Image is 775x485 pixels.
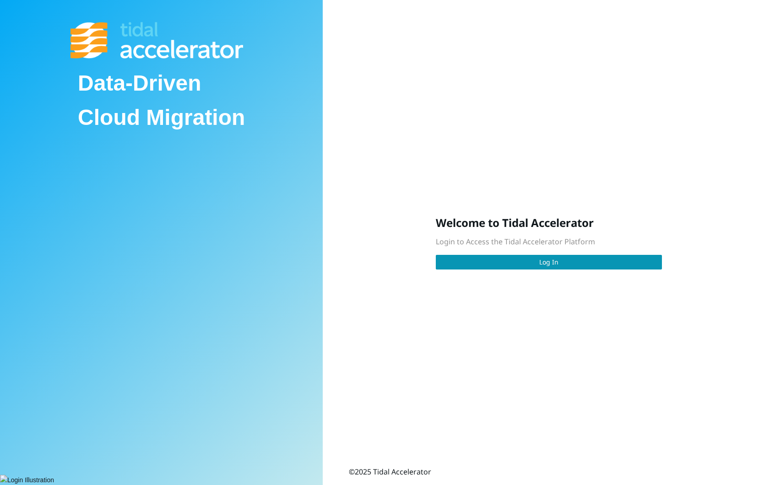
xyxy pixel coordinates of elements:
[436,216,662,230] h3: Welcome to Tidal Accelerator
[436,255,662,269] button: Log In
[70,22,243,59] img: Tidal Accelerator Logo
[539,257,558,267] span: Log In
[436,237,595,247] span: Login to Access the Tidal Accelerator Platform
[349,466,431,478] div: © 2025 Tidal Accelerator
[70,59,252,142] div: Data-Driven Cloud Migration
